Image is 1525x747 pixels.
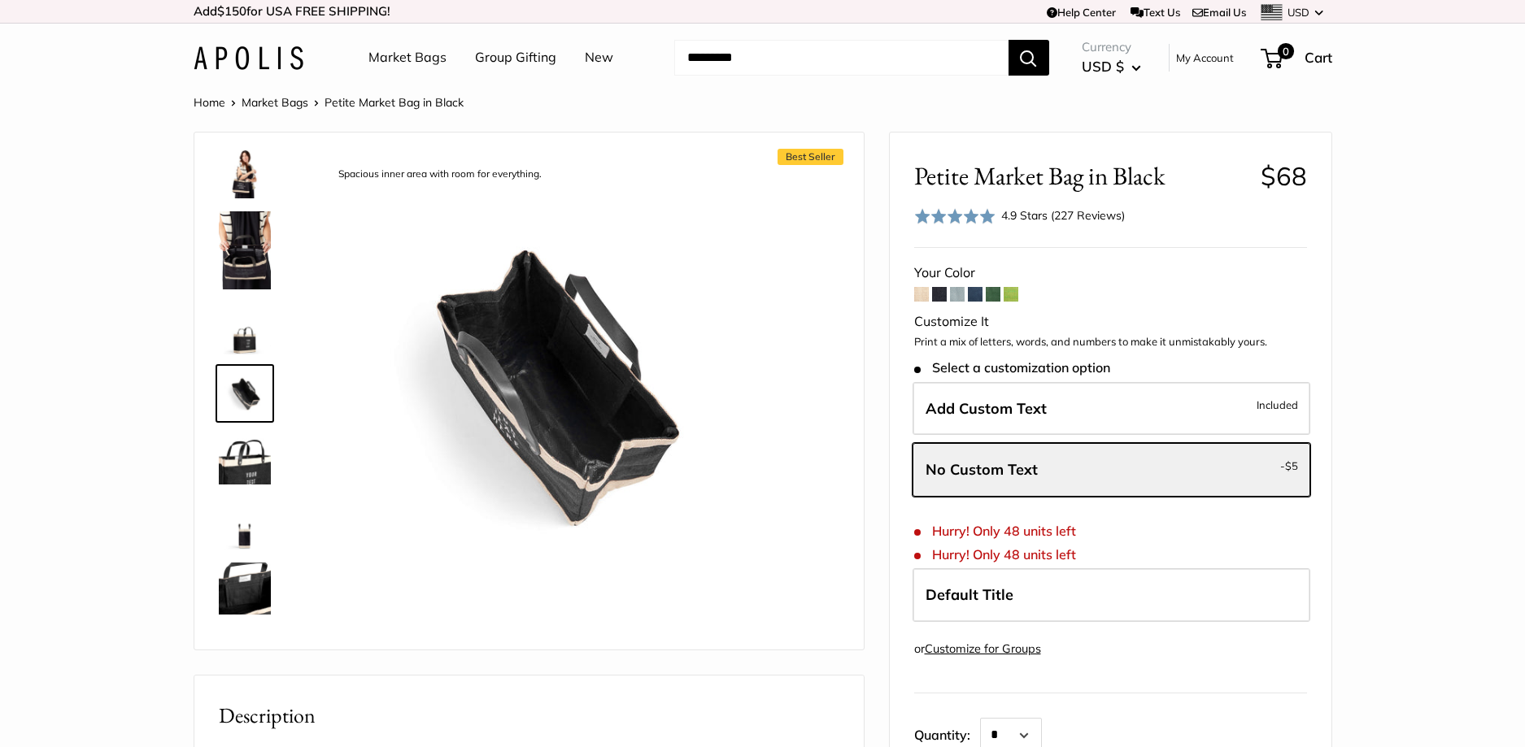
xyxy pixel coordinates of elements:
label: Default Title [913,568,1310,622]
span: Petite Market Bag in Black [914,161,1248,191]
a: Petite Market Bag in Black [216,299,274,358]
a: Text Us [1131,6,1180,19]
span: Currency [1082,36,1141,59]
span: $150 [217,3,246,19]
a: Email Us [1192,6,1246,19]
div: 4.9 Stars (227 Reviews) [1001,206,1125,224]
span: Hurry! Only 48 units left [914,523,1076,539]
span: $68 [1261,160,1307,192]
span: Add Custom Text [926,399,1047,418]
p: Print a mix of letters, words, and numbers to make it unmistakably yours. [914,334,1307,350]
input: Search... [674,40,1009,76]
a: description_Spacious inner area with room for everything. [216,364,274,423]
nav: Breadcrumb [194,92,464,113]
span: - [1280,456,1298,476]
a: Group Gifting [475,46,556,70]
div: 4.9 Stars (227 Reviews) [914,204,1126,228]
button: USD $ [1082,54,1141,80]
span: Select a customization option [914,360,1110,376]
a: Petite Market Bag in Black [216,208,274,293]
span: USD [1288,6,1309,19]
img: Petite Market Bag in Black [219,497,271,549]
h2: Description [219,700,839,732]
img: description_Inner pocket good for daily drivers. [219,562,271,615]
a: description_Super soft leather handles. [216,429,274,488]
span: Best Seller [778,149,843,165]
span: Default Title [926,585,1013,604]
span: $5 [1285,459,1298,472]
a: My Account [1176,48,1234,67]
span: 0 [1277,43,1293,59]
div: Your Color [914,261,1307,285]
a: Market Bags [242,95,308,110]
img: Petite Market Bag in Black [219,211,271,289]
img: description_Spacious inner area with room for everything. [219,367,271,419]
a: Petite Market Bag in Black [216,143,274,202]
span: Cart [1305,49,1332,66]
a: Help Center [1047,6,1116,19]
a: 0 Cart [1262,45,1332,71]
a: Petite Market Bag in Black [216,494,274,553]
span: USD $ [1082,58,1124,75]
div: or [914,638,1041,660]
div: Spacious inner area with room for everything. [330,163,550,185]
a: Market Bags [368,46,447,70]
a: Customize for Groups [925,641,1041,656]
a: description_Inner pocket good for daily drivers. [216,559,274,618]
span: Hurry! Only 48 units left [914,547,1076,562]
button: Search [1009,40,1049,76]
span: Included [1257,395,1298,415]
a: Home [194,95,225,110]
div: Customize It [914,310,1307,334]
span: No Custom Text [926,460,1038,479]
span: Petite Market Bag in Black [325,95,464,110]
img: Petite Market Bag in Black [219,302,271,354]
img: Petite Market Bag in Black [219,146,271,198]
label: Leave Blank [913,443,1310,497]
img: Apolis [194,46,303,70]
a: New [585,46,613,70]
a: description_Seal of authenticity printed on the backside of every bag. [216,624,274,683]
img: description_Super soft leather handles. [219,432,271,484]
img: description_Seal of authenticity printed on the backside of every bag. [219,628,271,680]
img: description_Spacious inner area with room for everything. [324,157,773,606]
label: Add Custom Text [913,382,1310,436]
